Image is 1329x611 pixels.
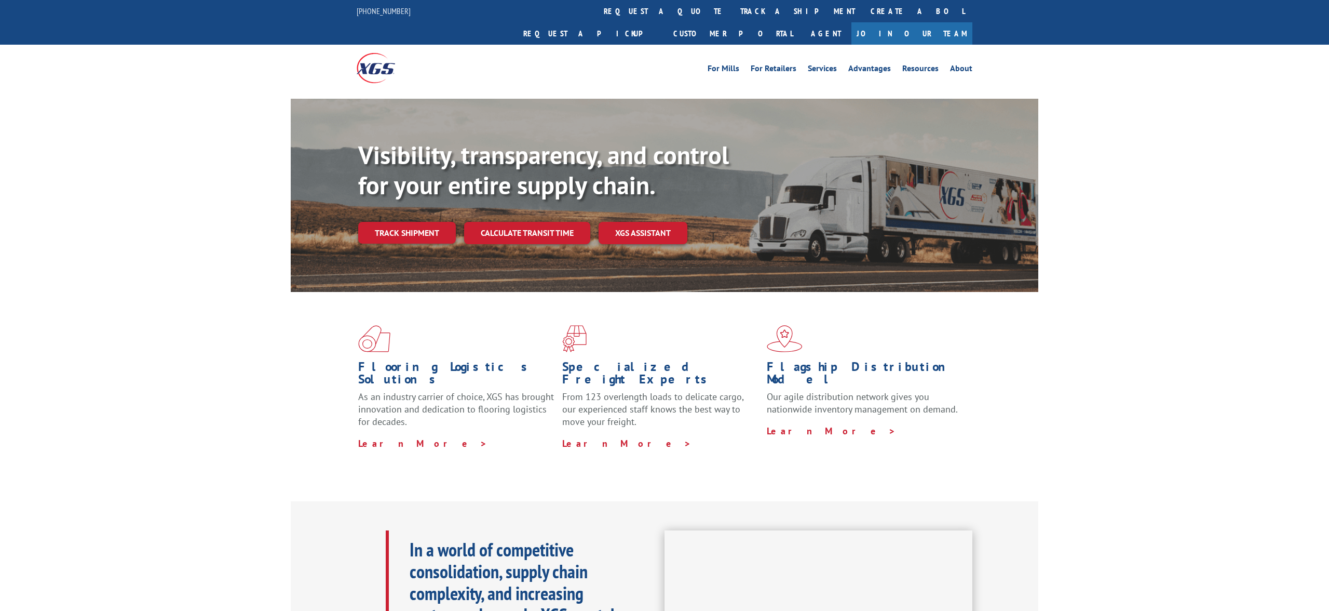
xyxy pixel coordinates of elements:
p: From 123 overlength loads to delicate cargo, our experienced staff knows the best way to move you... [562,391,758,437]
a: Resources [902,64,939,76]
a: Learn More > [767,425,896,437]
h1: Flooring Logistics Solutions [358,361,554,391]
a: Join Our Team [851,22,972,45]
a: [PHONE_NUMBER] [357,6,411,16]
a: For Mills [708,64,739,76]
a: About [950,64,972,76]
a: Agent [801,22,851,45]
a: Learn More > [562,437,691,449]
a: For Retailers [751,64,796,76]
a: Customer Portal [666,22,801,45]
a: Services [808,64,837,76]
a: Request a pickup [516,22,666,45]
img: xgs-icon-total-supply-chain-intelligence-red [358,325,390,352]
a: Track shipment [358,222,456,244]
img: xgs-icon-flagship-distribution-model-red [767,325,803,352]
h1: Specialized Freight Experts [562,361,758,391]
a: Advantages [848,64,891,76]
span: As an industry carrier of choice, XGS has brought innovation and dedication to flooring logistics... [358,391,554,428]
b: Visibility, transparency, and control for your entire supply chain. [358,139,729,201]
span: Our agile distribution network gives you nationwide inventory management on demand. [767,391,958,415]
img: xgs-icon-focused-on-flooring-red [562,325,587,352]
h1: Flagship Distribution Model [767,361,963,391]
a: XGS ASSISTANT [599,222,687,244]
a: Calculate transit time [464,222,590,244]
a: Learn More > [358,437,487,449]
